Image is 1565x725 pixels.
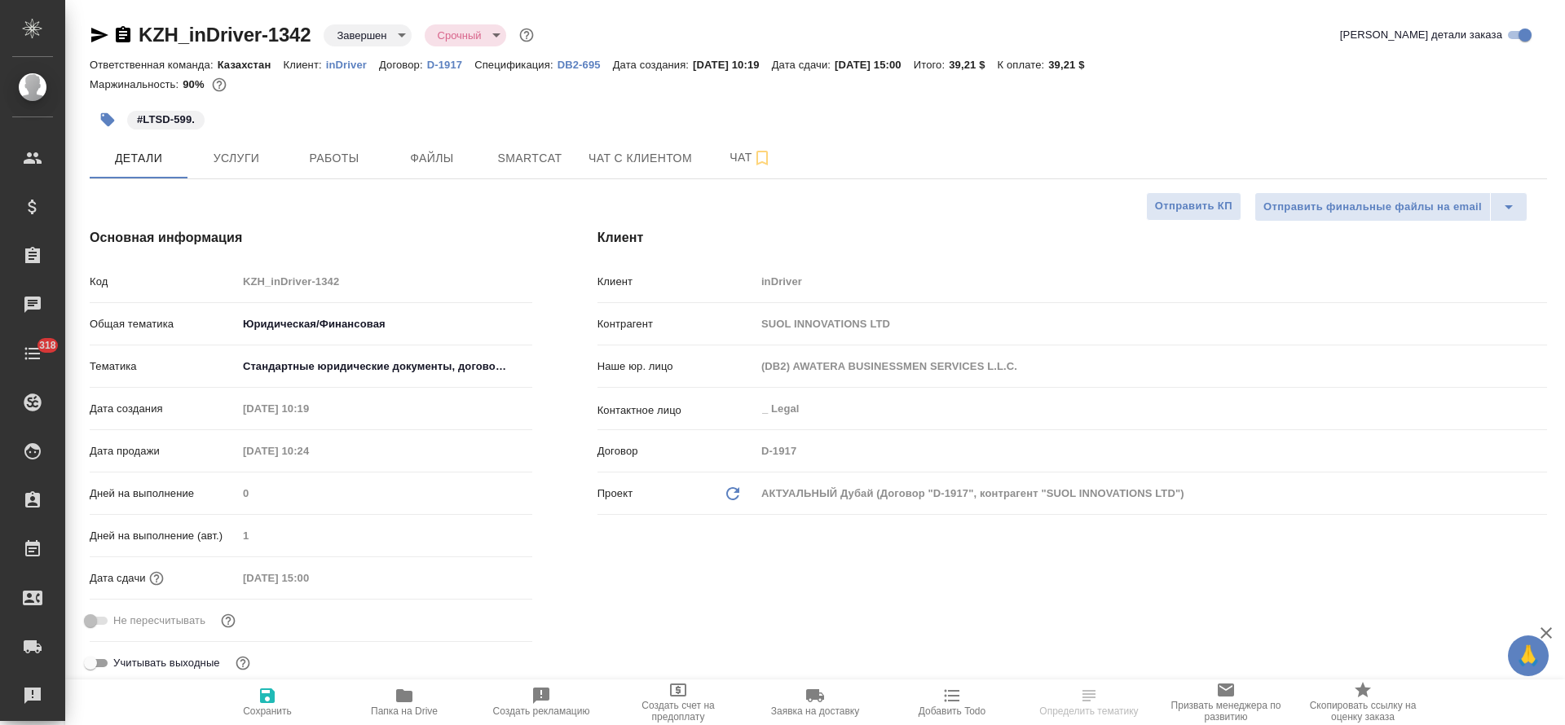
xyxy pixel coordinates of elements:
[433,29,487,42] button: Срочный
[1021,679,1157,725] button: Определить тематику
[237,310,532,338] div: Юридическая/Финансовая
[473,679,610,725] button: Создать рекламацию
[1254,192,1491,222] button: Отправить финальные файлы на email
[597,316,756,332] p: Контрагент
[712,147,790,168] span: Чат
[237,481,532,505] input: Пустое поле
[474,59,557,71] p: Спецификация:
[693,59,772,71] p: [DATE] 10:19
[237,524,532,547] input: Пустое поле
[90,78,183,90] p: Маржинальность:
[597,228,1547,248] h4: Клиент
[326,59,379,71] p: inDriver
[90,59,218,71] p: Ответственная команда:
[295,148,373,169] span: Работы
[197,148,276,169] span: Услуги
[199,679,336,725] button: Сохранить
[29,337,66,354] span: 318
[610,679,747,725] button: Создать счет на предоплату
[326,57,379,71] a: inDriver
[752,148,772,168] svg: Подписаться
[747,679,884,725] button: Заявка на доставку
[835,59,914,71] p: [DATE] 15:00
[90,228,532,248] h4: Основная информация
[589,148,692,169] span: Чат с клиентом
[237,397,380,420] input: Пустое поле
[237,270,532,293] input: Пустое поле
[113,25,133,45] button: Скопировать ссылку
[237,353,532,380] div: Стандартные юридические документы, договоры, уставы
[425,24,506,46] div: Завершен
[218,610,239,631] button: Включи, если не хочешь, чтобы указанная дата сдачи изменилась после переставления заказа в 'Подтв...
[379,59,427,71] p: Договор:
[491,148,569,169] span: Smartcat
[113,613,205,629] span: Не пересчитывать
[772,59,835,71] p: Дата сдачи:
[90,528,237,544] p: Дней на выполнение (авт.)
[1155,197,1232,216] span: Отправить КП
[998,59,1049,71] p: К оплате:
[1146,192,1241,221] button: Отправить КП
[597,274,756,290] p: Клиент
[771,705,859,717] span: Заявка на доставку
[209,74,230,95] button: 318.00 RUB;
[90,358,237,375] p: Тематика
[1514,639,1542,673] span: 🙏
[336,679,473,725] button: Папка на Drive
[232,652,253,674] button: Выбери, если сб и вс нужно считать рабочими днями для выполнения заказа.
[371,705,438,717] span: Папка на Drive
[237,566,380,590] input: Пустое поле
[1340,27,1502,43] span: [PERSON_NAME] детали заказа
[756,439,1547,463] input: Пустое поле
[914,59,949,71] p: Итого:
[90,401,237,417] p: Дата создания
[1294,679,1431,725] button: Скопировать ссылку на оценку заказа
[90,316,237,332] p: Общая тематика
[90,102,126,138] button: Добавить тэг
[427,57,474,71] a: D-1917
[90,486,237,502] p: Дней на выполнение
[243,705,292,717] span: Сохранить
[597,358,756,375] p: Наше юр. лицо
[324,24,411,46] div: Завершен
[1508,635,1549,676] button: 🙏
[183,78,208,90] p: 90%
[756,354,1547,378] input: Пустое поле
[237,439,380,463] input: Пустое поле
[427,59,474,71] p: D-1917
[756,270,1547,293] input: Пустое поле
[137,112,195,128] p: #LTSD-599.
[597,402,756,419] p: Контактное лицо
[756,480,1547,507] div: АКТУАЛЬНЫЙ Дубай (Договор "D-1917", контрагент "SUOL INNOVATIONS LTD")
[919,705,985,717] span: Добавить Todo
[113,655,220,671] span: Учитывать выходные
[139,24,311,46] a: KZH_inDriver-1342
[597,443,756,459] p: Договор
[146,568,167,589] button: Если добавить услуги и заполнить их объемом, то дата рассчитается автоматически
[90,274,237,290] p: Код
[516,24,537,46] button: Доп статусы указывают на важность/срочность заказа
[619,700,737,723] span: Создать счет на предоплату
[884,679,1021,725] button: Добавить Todo
[393,148,471,169] span: Файлы
[1254,192,1528,222] div: split button
[1048,59,1096,71] p: 39,21 $
[90,443,237,459] p: Дата продажи
[218,59,284,71] p: Казахстан
[4,333,61,374] a: 318
[1304,700,1422,723] span: Скопировать ссылку на оценку заказа
[90,25,109,45] button: Скопировать ссылку для ЯМессенджера
[1039,705,1138,717] span: Определить тематику
[1167,700,1285,723] span: Призвать менеджера по развитию
[949,59,997,71] p: 39,21 $
[90,570,146,587] p: Дата сдачи
[493,705,590,717] span: Создать рекламацию
[126,112,206,125] span: LTSD-599.
[99,148,178,169] span: Детали
[558,59,613,71] p: DB2-695
[1263,198,1482,217] span: Отправить финальные файлы на email
[756,312,1547,336] input: Пустое поле
[332,29,391,42] button: Завершен
[1157,679,1294,725] button: Призвать менеджера по развитию
[558,57,613,71] a: DB2-695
